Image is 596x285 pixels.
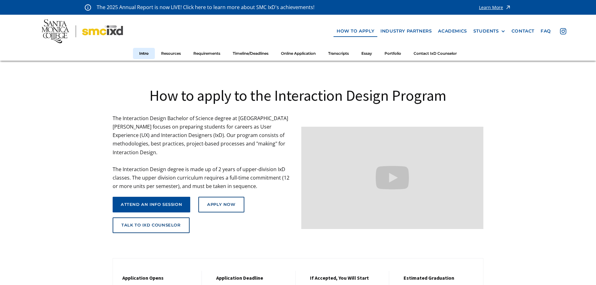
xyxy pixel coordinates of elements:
div: Apply Now [207,202,235,207]
a: how to apply [334,25,377,37]
a: industry partners [377,25,435,37]
a: contact [508,25,537,37]
h1: How to apply to the Interaction Design Program [113,86,483,105]
a: Timeline/Deadlines [227,48,275,59]
div: STUDENTS [473,28,505,34]
img: icon - instagram [560,28,566,34]
img: icon - information - alert [85,4,91,11]
a: Learn More [479,3,511,12]
a: talk to ixd counselor [113,217,190,233]
a: Requirements [187,48,227,59]
a: Resources [155,48,187,59]
img: Santa Monica College - SMC IxD logo [42,19,123,43]
div: Learn More [479,5,503,10]
h5: Application Opens [122,275,195,281]
a: Intro [133,48,155,59]
div: attend an info session [121,202,182,207]
p: The 2025 Annual Report is now LIVE! Click here to learn more about SMC IxD's achievements! [97,3,315,12]
h5: Application Deadline [216,275,289,281]
a: Apply Now [198,197,244,212]
a: Portfolio [378,48,407,59]
div: talk to ixd counselor [121,223,181,228]
a: Transcripts [322,48,355,59]
a: Online Application [275,48,322,59]
a: faq [537,25,554,37]
p: The Interaction Design Bachelor of Science degree at [GEOGRAPHIC_DATA][PERSON_NAME] focuses on pr... [113,114,295,191]
a: Essay [355,48,378,59]
img: icon - arrow - alert [505,3,511,12]
iframe: Design your future with a Bachelor's Degree in Interaction Design from Santa Monica College [301,127,484,229]
a: attend an info session [113,197,190,212]
a: Contact IxD Counselor [407,48,463,59]
div: STUDENTS [473,28,499,34]
h5: estimated graduation [404,275,477,281]
h5: If Accepted, You Will Start [310,275,383,281]
a: Academics [435,25,470,37]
